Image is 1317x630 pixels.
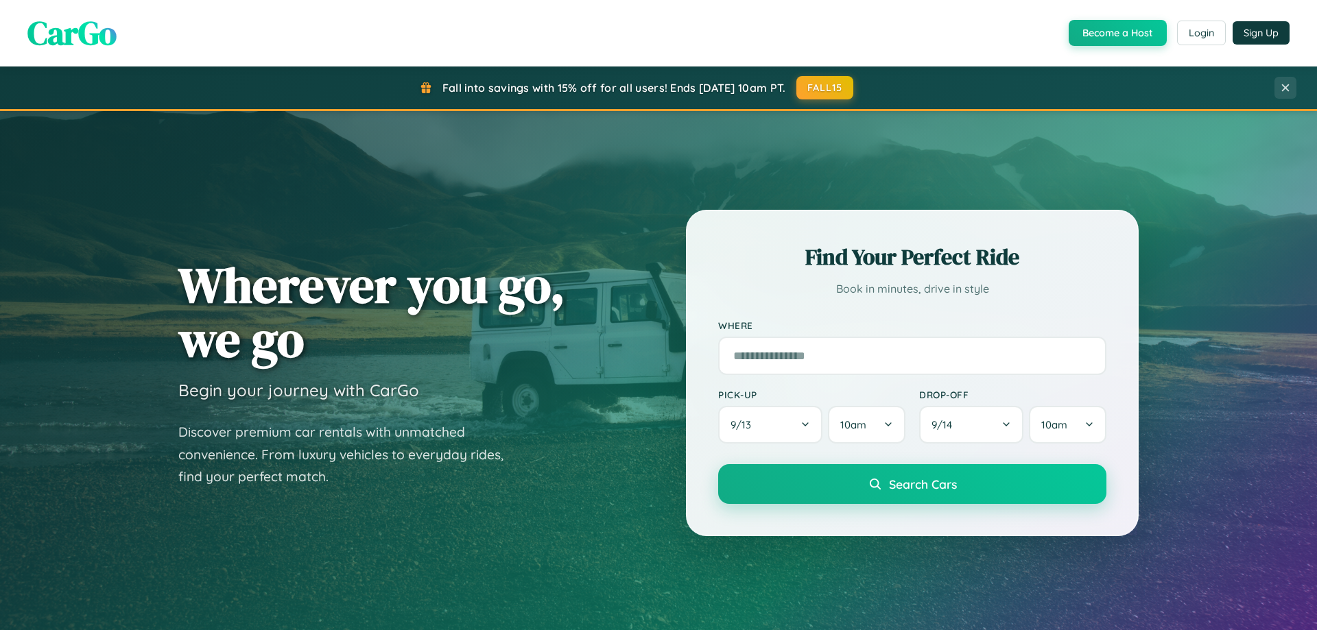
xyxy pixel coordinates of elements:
[731,418,758,431] span: 9 / 13
[840,418,866,431] span: 10am
[718,319,1106,331] label: Where
[718,279,1106,299] p: Book in minutes, drive in style
[178,380,419,400] h3: Begin your journey with CarGo
[718,242,1106,272] h2: Find Your Perfect Ride
[178,258,565,366] h1: Wherever you go, we go
[1233,21,1290,45] button: Sign Up
[718,406,822,444] button: 9/13
[1041,418,1067,431] span: 10am
[718,464,1106,504] button: Search Cars
[796,76,854,99] button: FALL15
[1029,406,1106,444] button: 10am
[828,406,905,444] button: 10am
[919,389,1106,400] label: Drop-off
[27,10,117,56] span: CarGo
[919,406,1023,444] button: 9/14
[442,81,786,95] span: Fall into savings with 15% off for all users! Ends [DATE] 10am PT.
[718,389,905,400] label: Pick-up
[1177,21,1226,45] button: Login
[178,421,521,488] p: Discover premium car rentals with unmatched convenience. From luxury vehicles to everyday rides, ...
[889,476,957,492] span: Search Cars
[932,418,959,431] span: 9 / 14
[1069,20,1167,46] button: Become a Host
